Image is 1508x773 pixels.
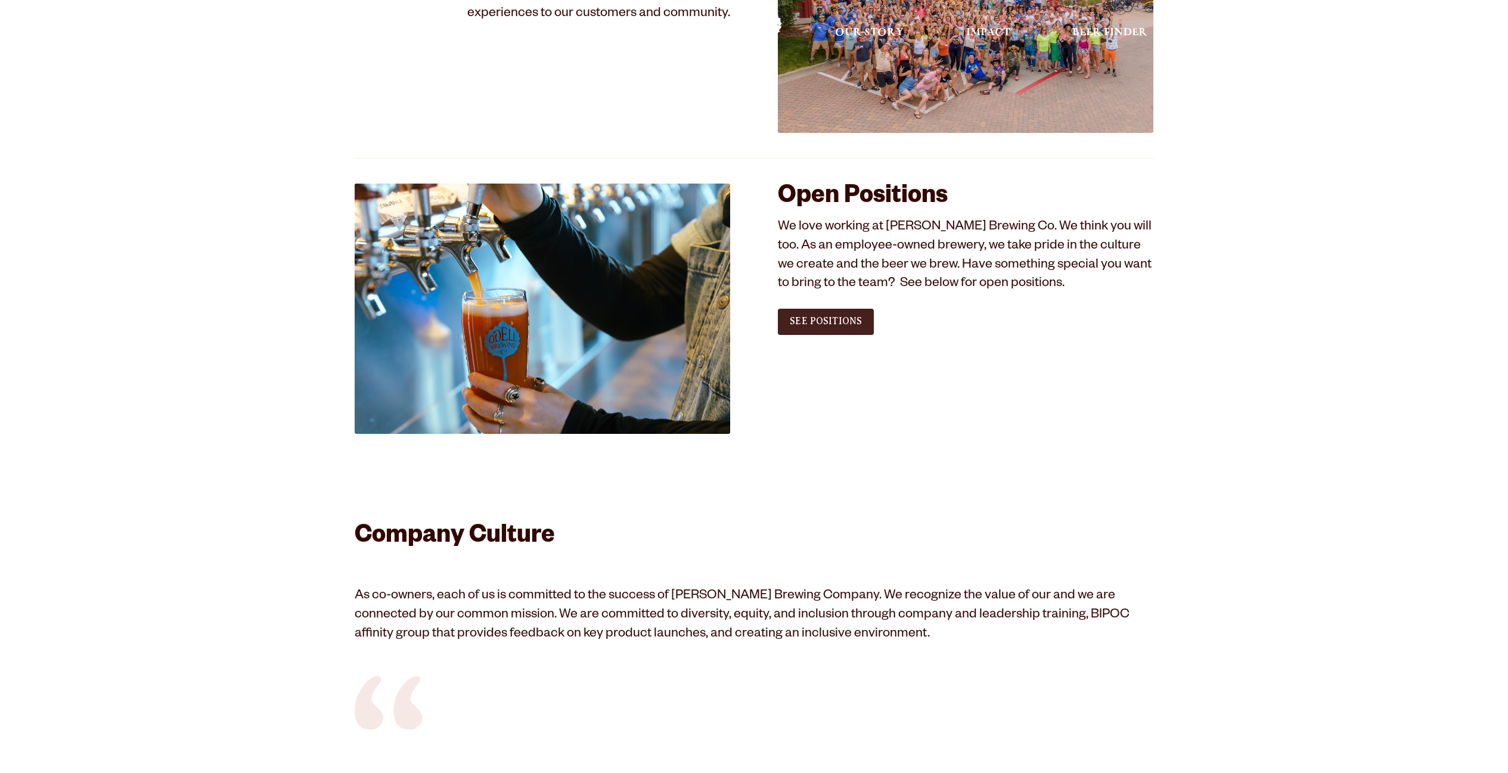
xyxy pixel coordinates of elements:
span: Our Story [835,28,904,38]
a: Taprooms [427,7,508,61]
a: Gear [556,7,604,61]
span: Gear [563,28,596,38]
h2: Company Culture [355,523,1153,552]
a: Beer [336,7,381,61]
a: See Positions [778,309,874,335]
a: Beer Finder [1065,7,1155,61]
span: As co-owners, each of us is committed to the success of [PERSON_NAME] Brewing Company. We recogni... [355,589,1130,642]
p: We love working at [PERSON_NAME] Brewing Co. We think you will too. As an employee-owned brewery,... [778,219,1153,295]
span: Taprooms [435,28,501,38]
img: Jobs_1 [355,184,730,433]
a: Winery [650,7,713,61]
h2: Open Positions [778,184,1153,212]
span: Beer [344,28,373,38]
a: Impact [958,7,1018,61]
a: Odell Home [746,7,790,61]
span: Impact [966,28,1010,38]
span: Beer Finder [1072,28,1147,38]
a: Our Story [827,7,911,61]
span: See Positions [790,316,862,327]
span: Winery [658,28,706,38]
